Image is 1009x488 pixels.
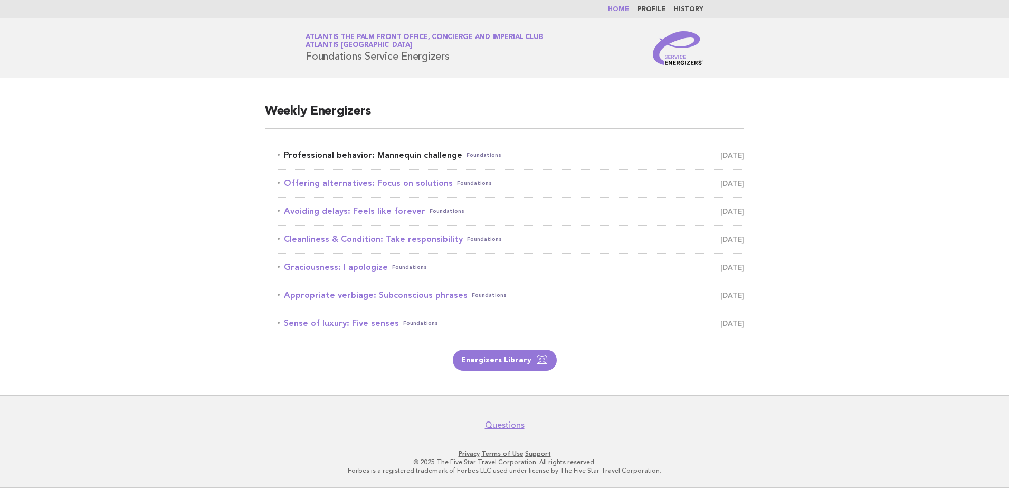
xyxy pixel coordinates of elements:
span: Foundations [457,176,492,191]
a: Cleanliness & Condition: Take responsibilityFoundations [DATE] [278,232,744,247]
span: Foundations [472,288,507,303]
p: Forbes is a registered trademark of Forbes LLC used under license by The Five Star Travel Corpora... [182,466,827,475]
a: Atlantis The Palm Front Office, Concierge and Imperial ClubAtlantis [GEOGRAPHIC_DATA] [306,34,543,49]
span: [DATE] [720,288,744,303]
a: Appropriate verbiage: Subconscious phrasesFoundations [DATE] [278,288,744,303]
a: Questions [485,420,525,430]
p: · · [182,449,827,458]
span: Foundations [467,232,502,247]
span: [DATE] [720,260,744,275]
span: [DATE] [720,204,744,219]
a: Sense of luxury: Five sensesFoundations [DATE] [278,316,744,331]
span: Atlantis [GEOGRAPHIC_DATA] [306,42,412,49]
a: Privacy [459,450,480,457]
a: Home [608,6,629,13]
a: Support [525,450,551,457]
a: Profile [637,6,665,13]
a: Professional behavior: Mannequin challengeFoundations [DATE] [278,148,744,163]
a: Graciousness: I apologizeFoundations [DATE] [278,260,744,275]
img: Service Energizers [653,31,703,65]
span: [DATE] [720,176,744,191]
span: [DATE] [720,232,744,247]
a: Terms of Use [481,450,523,457]
span: Foundations [467,148,501,163]
span: [DATE] [720,316,744,331]
a: Energizers Library [453,350,557,371]
h2: Weekly Energizers [265,103,744,129]
a: Offering alternatives: Focus on solutionsFoundations [DATE] [278,176,744,191]
h1: Foundations Service Energizers [306,34,543,62]
span: Foundations [392,260,427,275]
a: History [674,6,703,13]
p: © 2025 The Five Star Travel Corporation. All rights reserved. [182,458,827,466]
span: [DATE] [720,148,744,163]
span: Foundations [403,316,438,331]
a: Avoiding delays: Feels like foreverFoundations [DATE] [278,204,744,219]
span: Foundations [430,204,464,219]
